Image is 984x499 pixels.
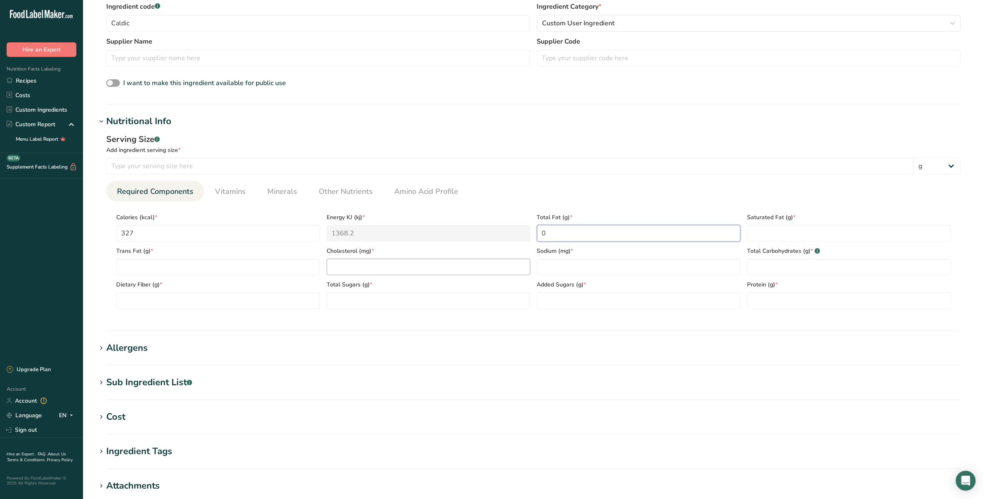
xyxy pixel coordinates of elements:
input: Type your ingredient code here [106,15,530,32]
div: Attachments [106,479,160,493]
div: Ingredient Tags [106,445,172,458]
span: Total Sugars (g) [327,280,530,289]
div: Open Intercom Messenger [956,471,976,491]
span: Required Components [117,186,193,197]
span: Calories (kcal) [116,213,320,222]
div: Cost [106,410,125,424]
span: Total Fat (g) [537,213,741,222]
span: Minerals [267,186,297,197]
span: Amino Acid Profile [394,186,458,197]
a: About Us . [7,451,66,463]
div: Nutritional Info [106,115,171,128]
div: BETA [7,155,20,161]
span: I want to make this ingredient available for public use [123,78,286,88]
div: Custom Report [7,120,55,129]
span: Total Carbohydrates (g) [747,247,951,255]
label: Ingredient code [106,2,530,12]
button: Hire an Expert [7,42,76,57]
span: Energy KJ (kj) [327,213,530,222]
label: Ingredient Category [537,2,961,12]
span: Trans Fat (g) [116,247,320,255]
span: Dietary Fiber (g) [116,280,320,289]
div: Allergens [106,341,148,355]
span: Added Sugars (g) [537,280,741,289]
label: Supplier Name [106,37,530,46]
div: Add ingredient serving size [106,146,961,154]
input: Type your supplier name here [106,50,530,66]
div: Sub Ingredient List [106,376,192,389]
div: EN [59,411,76,421]
span: Protein (g) [747,280,951,289]
input: Type your serving size here [106,158,913,174]
a: Hire an Expert . [7,451,36,457]
span: Other Nutrients [319,186,373,197]
span: Saturated Fat (g) [747,213,951,222]
span: Vitamins [215,186,246,197]
div: Serving Size [106,133,961,146]
label: Supplier Code [537,37,961,46]
span: Custom User Ingredient [542,18,615,28]
a: Terms & Conditions . [7,457,47,463]
a: Language [7,408,42,423]
a: FAQ . [38,451,48,457]
div: Upgrade Plan [7,366,51,374]
div: Powered By FoodLabelMaker © 2025 All Rights Reserved [7,476,76,486]
button: Custom User Ingredient [537,15,961,32]
span: Cholesterol (mg) [327,247,530,255]
input: Type your supplier code here [537,50,961,66]
span: Sodium (mg) [537,247,741,255]
a: Privacy Policy [47,457,73,463]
